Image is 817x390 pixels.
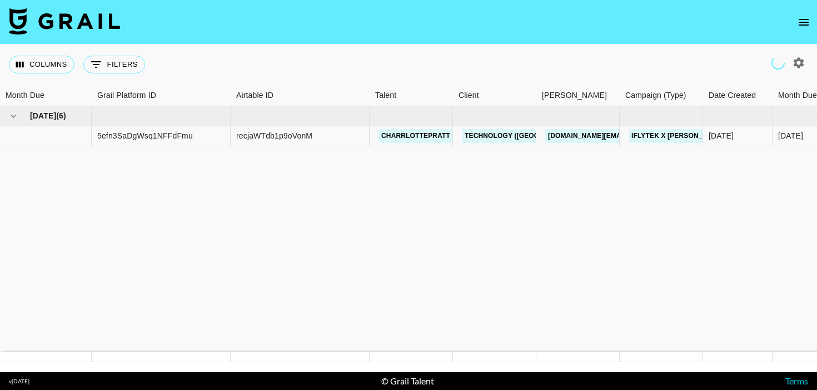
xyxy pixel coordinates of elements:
[778,85,817,106] div: Month Due
[236,130,312,141] div: recjaWTdb1p9oVonM
[459,85,479,106] div: Client
[536,85,620,106] div: Booker
[453,85,536,106] div: Client
[370,85,453,106] div: Talent
[83,56,145,73] button: Show filters
[545,129,725,143] a: [DOMAIN_NAME][EMAIL_ADDRESS][DOMAIN_NAME]
[9,56,74,73] button: Select columns
[6,108,21,124] button: hide children
[462,129,640,143] a: TECHNOLOGY ([GEOGRAPHIC_DATA]) CO., LIMITED
[625,85,686,106] div: Campaign (Type)
[231,85,370,106] div: Airtable ID
[620,85,703,106] div: Campaign (Type)
[9,378,29,385] div: v [DATE]
[542,85,607,106] div: [PERSON_NAME]
[769,53,788,72] span: Refreshing clients, managers, users, talent, campaigns...
[97,130,193,141] div: 5efn3SaDgWsq1NFFdFmu
[778,130,803,141] div: May '25
[236,85,273,106] div: Airtable ID
[703,85,773,106] div: Date Created
[709,85,756,106] div: Date Created
[629,129,728,143] a: iFLYTEK x [PERSON_NAME]
[97,85,156,106] div: Grail Platform ID
[793,11,815,33] button: open drawer
[375,85,396,106] div: Talent
[92,85,231,106] div: Grail Platform ID
[56,110,66,121] span: ( 6 )
[709,130,734,141] div: 3/12/2025
[378,129,453,143] a: charrlottepratt
[30,110,56,121] span: [DATE]
[6,85,44,106] div: Month Due
[785,376,808,386] a: Terms
[381,376,434,387] div: © Grail Talent
[9,8,120,34] img: Grail Talent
